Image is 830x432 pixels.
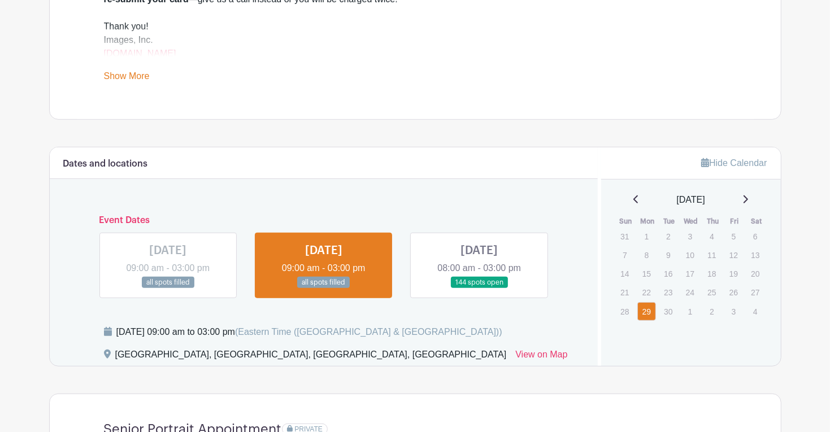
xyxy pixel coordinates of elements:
p: 4 [702,228,721,245]
p: 2 [702,303,721,320]
th: Thu [702,216,724,227]
a: Show More [104,71,150,85]
a: Hide Calendar [701,158,767,168]
p: 10 [681,246,699,264]
p: 17 [681,265,699,282]
a: [DOMAIN_NAME] [104,49,176,58]
p: 5 [724,228,743,245]
p: 16 [659,265,677,282]
p: 12 [724,246,743,264]
p: 28 [615,303,634,320]
p: 9 [659,246,677,264]
p: 7 [615,246,634,264]
p: 3 [724,303,743,320]
p: 21 [615,283,634,301]
p: 14 [615,265,634,282]
h6: Event Dates [90,215,558,226]
div: [GEOGRAPHIC_DATA], [GEOGRAPHIC_DATA], [GEOGRAPHIC_DATA], [GEOGRAPHIC_DATA] [115,348,507,366]
p: 11 [702,246,721,264]
p: 15 [637,265,656,282]
p: 31 [615,228,634,245]
p: 8 [637,246,656,264]
div: [DATE] 09:00 am to 03:00 pm [116,325,502,339]
p: 26 [724,283,743,301]
p: 25 [702,283,721,301]
span: [DATE] [677,193,705,207]
div: Images, Inc. [104,33,727,60]
p: 30 [659,303,677,320]
th: Mon [637,216,659,227]
p: 6 [746,228,764,245]
span: (Eastern Time ([GEOGRAPHIC_DATA] & [GEOGRAPHIC_DATA])) [235,327,502,337]
th: Wed [680,216,702,227]
th: Sun [615,216,637,227]
th: Sat [745,216,767,227]
p: 23 [659,283,677,301]
a: 29 [637,302,656,321]
p: 20 [746,265,764,282]
p: 22 [637,283,656,301]
p: 19 [724,265,743,282]
th: Tue [658,216,680,227]
p: 4 [746,303,764,320]
div: Thank you! [104,20,727,33]
p: 3 [681,228,699,245]
p: 1 [681,303,699,320]
a: View on Map [515,348,567,366]
p: 24 [681,283,699,301]
p: 2 [659,228,677,245]
h6: Dates and locations [63,159,148,169]
p: 13 [746,246,764,264]
p: 18 [702,265,721,282]
p: 1 [637,228,656,245]
th: Fri [724,216,746,227]
p: 27 [746,283,764,301]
